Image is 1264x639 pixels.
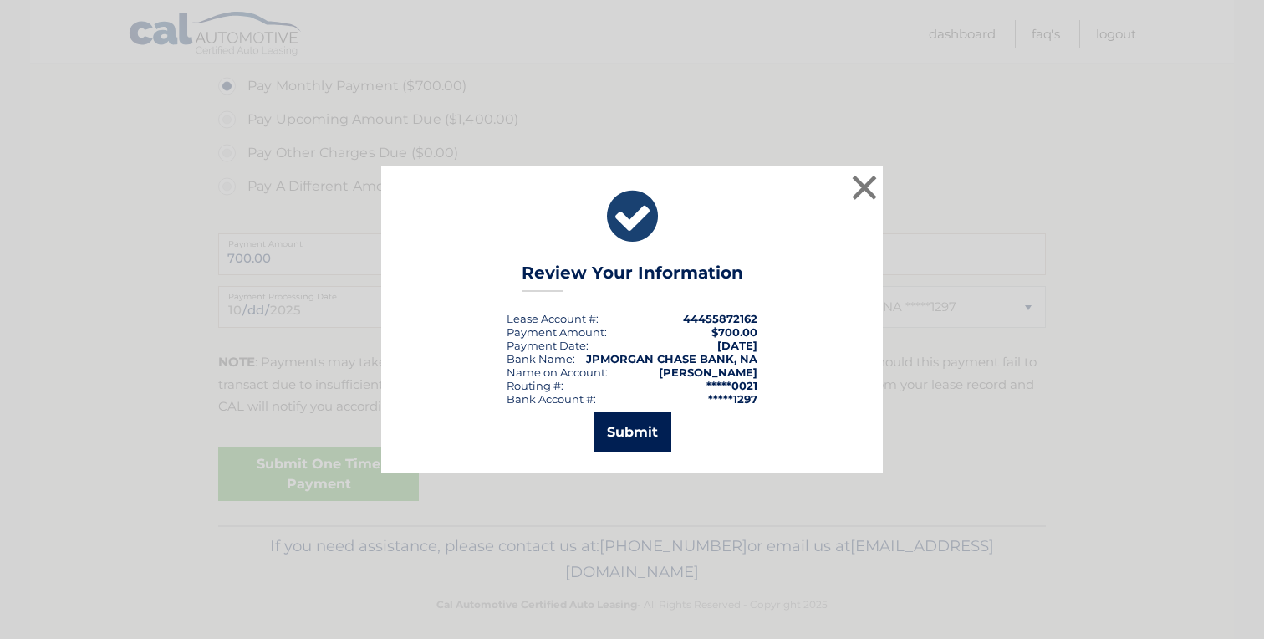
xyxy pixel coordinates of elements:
div: Bank Account #: [507,392,596,406]
div: Lease Account #: [507,312,599,325]
div: Name on Account: [507,366,608,379]
button: × [848,171,881,204]
strong: [PERSON_NAME] [659,366,757,379]
div: Routing #: [507,379,563,392]
div: : [507,339,589,352]
strong: 44455872162 [683,312,757,325]
div: Payment Amount: [507,325,607,339]
h3: Review Your Information [522,263,743,292]
div: Bank Name: [507,352,575,366]
span: Payment Date [507,339,586,352]
strong: JPMORGAN CHASE BANK, NA [586,352,757,366]
button: Submit [594,412,671,452]
span: [DATE] [717,339,757,352]
span: $700.00 [711,325,757,339]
